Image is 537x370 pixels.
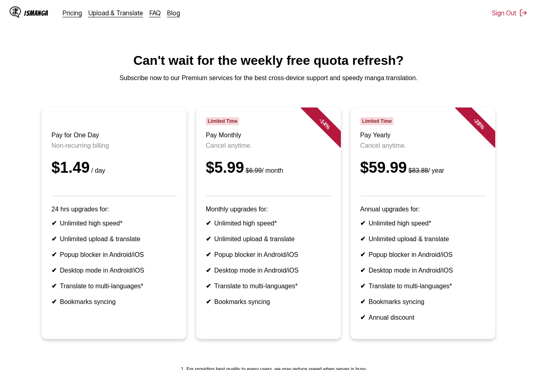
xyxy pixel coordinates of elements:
[360,219,486,227] li: Unlimited high speed*
[360,236,365,242] b: ✔
[206,142,331,149] p: Cancel anytime.
[51,159,177,176] div: $1.49
[206,220,211,227] b: ✔
[360,298,486,306] li: Bookmarks syncing
[206,267,331,274] li: Desktop mode in Android/iOS
[244,167,283,174] small: / month
[206,117,239,125] span: Limited Time
[51,251,177,258] li: Popup blocker in Android/iOS
[206,206,331,213] p: Monthly upgrades for:
[206,159,331,176] div: $5.99
[360,251,486,258] li: Popup blocker in Android/iOS
[360,251,365,258] b: ✔
[206,132,331,139] h3: Pay Monthly
[360,159,486,176] div: $59.99
[206,298,211,305] b: ✔
[51,267,57,274] b: ✔
[360,235,486,243] li: Unlimited upload & translate
[150,9,161,17] a: FAQ
[63,9,82,17] a: Pricing
[206,282,331,290] li: Translate to multi-languages*
[206,298,331,306] li: Bookmarks syncing
[407,167,444,174] small: / year
[360,220,365,227] b: ✔
[51,298,57,305] b: ✔
[167,9,180,17] a: Blog
[51,282,177,290] li: Translate to multi-languages*
[360,283,365,289] b: ✔
[360,132,486,139] h3: Pay Yearly
[51,142,177,149] p: Non-recurring billing
[360,267,486,274] li: Desktop mode in Android/iOS
[206,283,211,289] b: ✔
[360,117,394,125] span: Limited Time
[301,99,349,148] div: - 14 %
[206,235,331,243] li: Unlimited upload & translate
[360,282,486,290] li: Translate to multi-languages*
[492,9,527,17] button: Sign Out
[51,132,177,139] h3: Pay for One Day
[51,298,177,306] li: Bookmarks syncing
[360,314,486,321] li: Annual discount
[206,251,211,258] b: ✔
[10,6,21,18] img: IsManga Logo
[6,74,531,82] p: Subscribe now to our Premium services for the best cross-device support and speedy manga translat...
[51,206,177,213] p: 24 hrs upgrades for:
[51,235,177,243] li: Unlimited upload & translate
[360,142,486,149] p: Cancel anytime.
[455,99,503,148] div: - 28 %
[10,6,63,19] a: IsManga LogoIsManga
[519,9,527,17] img: Sign out
[360,267,365,274] b: ✔
[206,236,211,242] b: ✔
[206,267,211,274] b: ✔
[246,167,262,174] s: $6.99
[360,298,365,305] b: ✔
[51,267,177,274] li: Desktop mode in Android/iOS
[88,9,143,17] a: Upload & Translate
[360,206,486,213] p: Annual upgrades for:
[408,167,428,174] s: $83.88
[206,251,331,258] li: Popup blocker in Android/iOS
[51,283,57,289] b: ✔
[360,314,365,321] b: ✔
[51,236,57,242] b: ✔
[6,53,531,68] h1: Can't wait for the weekly free quota refresh?
[51,219,177,227] li: Unlimited high speed*
[90,167,105,174] small: / day
[24,9,48,17] div: IsManga
[51,220,57,227] b: ✔
[206,219,331,227] li: Unlimited high speed*
[51,251,57,258] b: ✔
